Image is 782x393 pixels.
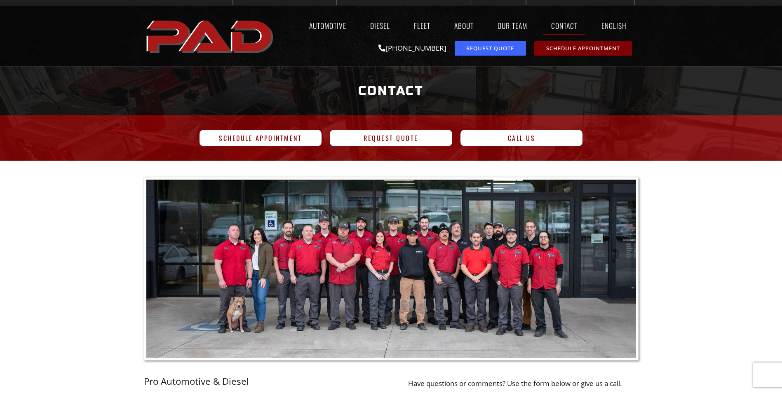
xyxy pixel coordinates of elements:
[144,14,277,58] img: The image shows the word "PAD" in bold, red, uppercase letters with a slight shadow effect.
[466,46,514,51] span: Request Quote
[391,377,639,390] p: Have questions or comments? Use the form below or give us a call.
[460,130,583,146] a: Call Us
[277,16,639,35] nav: Menu
[144,14,277,58] a: pro automotive and diesel home page
[146,180,636,358] img: A group of 20 people in red uniforms and one dog stand in front of a building with glass doors an...
[362,16,398,35] a: Diesel
[148,75,634,106] h1: Contact
[594,16,639,35] a: English
[546,46,620,51] span: Schedule Appointment
[364,135,418,141] span: Request Quote
[200,130,322,146] a: Schedule Appointment
[330,130,452,146] a: Request Quote
[144,377,371,386] p: Pro Automotive & Diesel
[534,41,632,56] a: schedule repair or service appointment
[490,16,535,35] a: Our Team
[378,43,446,53] a: [PHONE_NUMBER]
[543,16,585,35] a: Contact
[219,135,302,141] span: Schedule Appointment
[508,135,535,141] span: Call Us
[455,41,526,56] a: request a service or repair quote
[301,16,354,35] a: Automotive
[406,16,438,35] a: Fleet
[446,16,481,35] a: About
